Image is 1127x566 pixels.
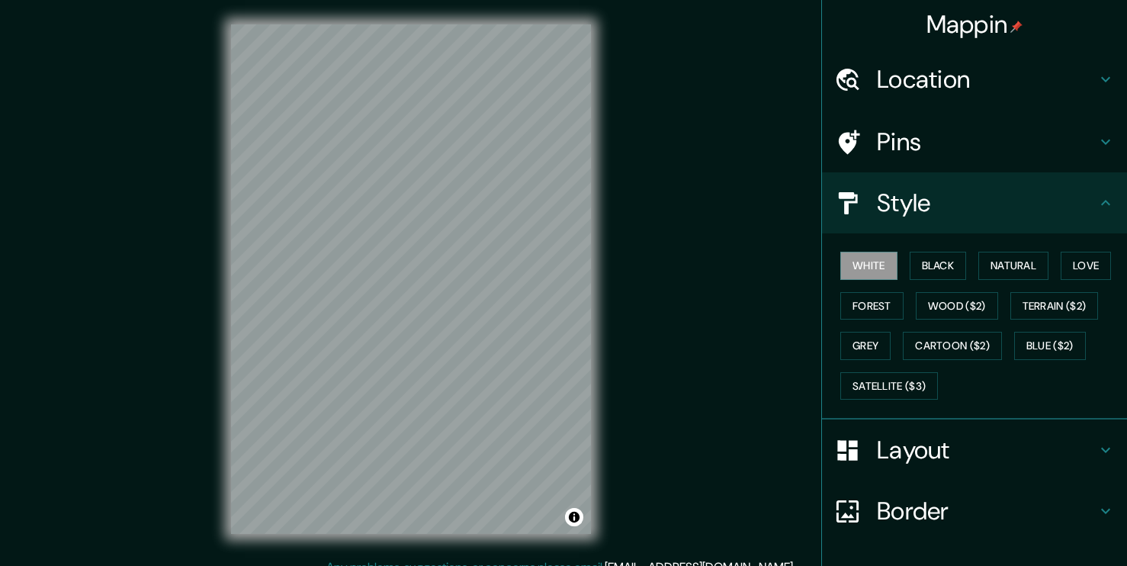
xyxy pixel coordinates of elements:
[822,481,1127,542] div: Border
[903,332,1002,360] button: Cartoon ($2)
[877,188,1096,218] h4: Style
[565,508,583,526] button: Toggle attribution
[840,292,904,320] button: Forest
[1014,332,1086,360] button: Blue ($2)
[877,435,1096,465] h4: Layout
[231,24,591,534] canvas: Map
[840,332,891,360] button: Grey
[910,252,967,280] button: Black
[840,372,938,400] button: Satellite ($3)
[991,507,1110,549] iframe: Help widget launcher
[840,252,897,280] button: White
[822,49,1127,110] div: Location
[822,420,1127,481] div: Layout
[877,64,1096,95] h4: Location
[1010,292,1099,320] button: Terrain ($2)
[1010,21,1023,33] img: pin-icon.png
[877,496,1096,526] h4: Border
[877,127,1096,157] h4: Pins
[1061,252,1111,280] button: Love
[926,9,1023,40] h4: Mappin
[822,111,1127,172] div: Pins
[916,292,998,320] button: Wood ($2)
[822,172,1127,233] div: Style
[978,252,1048,280] button: Natural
